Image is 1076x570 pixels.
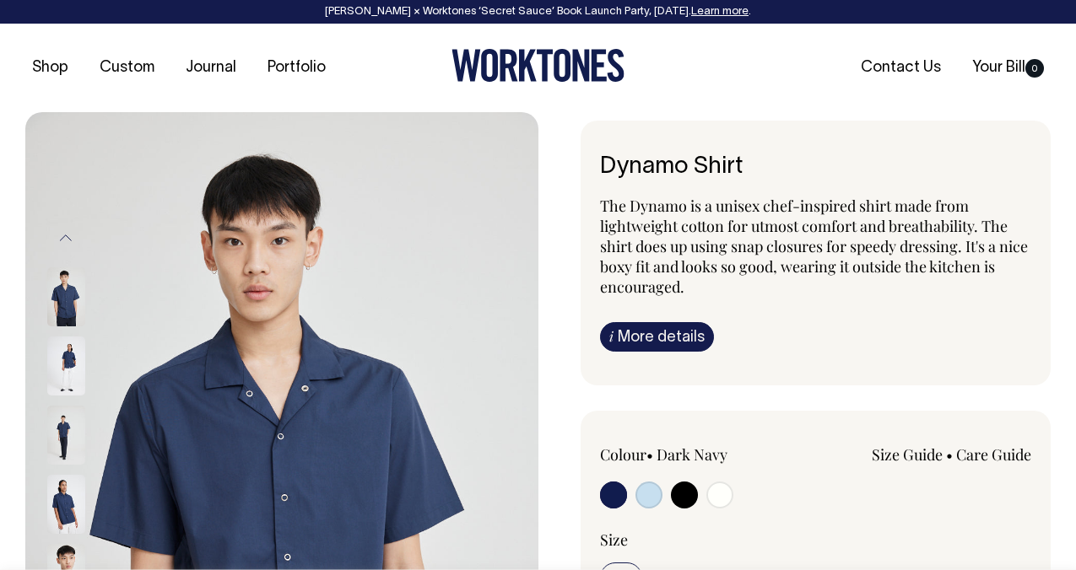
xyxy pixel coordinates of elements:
[600,444,773,465] div: Colour
[657,444,727,465] label: Dark Navy
[965,54,1051,82] a: Your Bill0
[946,444,953,465] span: •
[600,322,714,352] a: iMore details
[25,54,75,82] a: Shop
[956,444,1031,465] a: Care Guide
[261,54,333,82] a: Portfolio
[600,196,1028,297] span: The Dynamo is a unisex chef-inspired shirt made from lightweight cotton for utmost comfort and br...
[47,267,85,326] img: dark-navy
[600,530,1032,550] div: Size
[609,327,614,345] span: i
[1025,59,1044,78] span: 0
[854,54,948,82] a: Contact Us
[179,54,243,82] a: Journal
[47,406,85,465] img: dark-navy
[53,219,78,257] button: Previous
[47,475,85,534] img: dark-navy
[47,336,85,395] img: dark-navy
[600,154,1032,180] h6: Dynamo Shirt
[646,444,653,465] span: •
[872,444,943,465] a: Size Guide
[93,54,161,82] a: Custom
[17,6,1059,18] div: [PERSON_NAME] × Worktones ‘Secret Sauce’ Book Launch Party, [DATE]. .
[691,7,749,17] a: Learn more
